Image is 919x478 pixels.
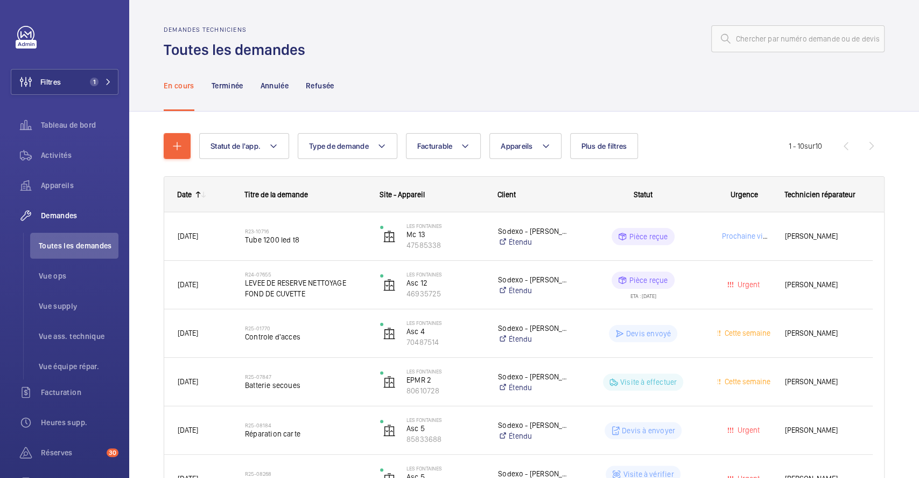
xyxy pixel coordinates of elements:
span: LEVEE DE RESERVE NETTOYAGE FOND DE CUVETTE [245,278,366,299]
span: Filtres [40,77,61,87]
h2: R25-01770 [245,325,366,331]
span: [DATE] [178,329,198,337]
p: Sodexo - [PERSON_NAME] [498,274,569,285]
p: Sodexo - [PERSON_NAME] [498,226,569,237]
span: 1 [90,78,99,86]
span: 1 - 10 10 [789,142,822,150]
input: Chercher par numéro demande ou de devis [711,25,885,52]
span: Vue équipe répar. [39,361,118,372]
button: Type de demande [298,133,397,159]
button: Facturable [406,133,481,159]
img: elevator.svg [383,327,396,340]
h2: R25-07847 [245,373,366,380]
span: Urgent [735,426,760,434]
span: [DATE] [178,232,198,240]
span: [DATE] [178,377,198,386]
a: Étendu [498,334,569,344]
p: Pièce reçue [629,231,668,242]
span: Facturable [417,142,453,150]
button: Appareils [489,133,561,159]
span: [PERSON_NAME] [785,230,859,243]
p: Les Fontaines [406,223,484,229]
p: Pièce reçue [629,275,668,286]
p: Asc 12 [406,278,484,288]
span: [PERSON_NAME] [785,279,859,291]
span: Cette semaine [722,329,770,337]
button: Plus de filtres [570,133,639,159]
p: 70487514 [406,337,484,348]
span: Appareils [501,142,532,150]
p: Les Fontaines [406,271,484,278]
p: Terminée [212,80,243,91]
span: Cette semaine [722,377,770,386]
span: Site - Appareil [380,190,425,199]
p: 47585338 [406,240,484,251]
span: Appareils [41,180,118,191]
a: Étendu [498,285,569,296]
p: Asc 4 [406,326,484,337]
span: Titre de la demande [244,190,308,199]
span: Réparation carte [245,428,366,439]
a: Étendu [498,237,569,247]
div: ETA : [DATE] [630,289,656,299]
p: Les Fontaines [406,465,484,472]
span: [PERSON_NAME] [785,376,859,388]
button: Statut de l'app. [199,133,289,159]
button: Filtres1 [11,69,118,95]
span: Controle d'acces [245,331,366,342]
span: [DATE] [178,426,198,434]
span: Technicien réparateur [784,190,855,199]
span: Demandes [41,210,118,221]
span: Activités [41,150,118,161]
span: [PERSON_NAME] [785,424,859,437]
p: Sodexo - [PERSON_NAME] [498,323,569,334]
h2: R24-07655 [245,271,366,278]
p: Annulée [261,80,289,91]
span: [DATE] [178,280,198,289]
p: Refusée [306,80,334,91]
p: 85833688 [406,434,484,445]
p: Sodexo - [PERSON_NAME] [498,420,569,431]
h2: R23-10716 [245,228,366,234]
p: Les Fontaines [406,417,484,423]
span: Urgence [731,190,758,199]
p: Devis envoyé [626,328,671,339]
p: EPMR 2 [406,375,484,385]
span: Vue ass. technique [39,331,118,342]
span: Facturation [41,387,118,398]
span: Batterie secoues [245,380,366,391]
p: Asc 5 [406,423,484,434]
span: Vue ops [39,271,118,281]
p: Mc 13 [406,229,484,240]
p: En cours [164,80,194,91]
img: elevator.svg [383,230,396,243]
div: Date [177,190,192,199]
p: Sodexo - [PERSON_NAME] [498,371,569,382]
p: Visite à effectuer [620,377,677,387]
p: Les Fontaines [406,368,484,375]
img: elevator.svg [383,376,396,389]
a: Étendu [498,431,569,441]
span: Toutes les demandes [39,240,118,251]
span: 30 [107,448,118,457]
h2: R25-08268 [245,470,366,477]
span: Tube 1200 led t8 [245,234,366,245]
p: 46935725 [406,288,484,299]
p: Devis à envoyer [622,425,675,436]
h2: Demandes techniciens [164,26,312,33]
span: Heures supp. [41,417,118,428]
span: Réserves [41,447,102,458]
span: Statut de l'app. [211,142,261,150]
span: Tableau de bord [41,120,118,130]
img: elevator.svg [383,279,396,292]
span: Vue supply [39,301,118,311]
a: Étendu [498,382,569,393]
span: Prochaine visite [720,232,775,240]
span: [PERSON_NAME] [785,327,859,340]
span: Type de demande [309,142,369,150]
h2: R25-08184 [245,422,366,428]
span: sur [804,142,815,150]
h1: Toutes les demandes [164,40,312,60]
p: 80610728 [406,385,484,396]
span: Urgent [735,280,760,289]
